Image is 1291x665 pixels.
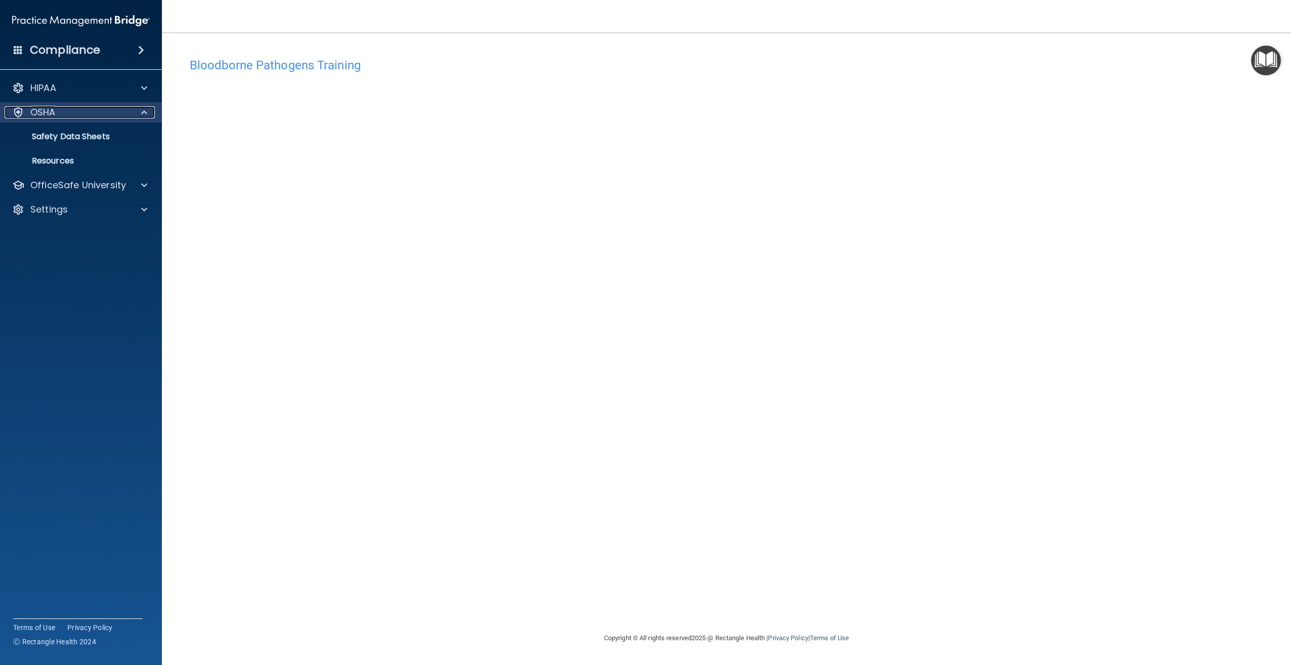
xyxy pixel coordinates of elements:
[30,106,56,118] p: OSHA
[7,156,145,166] p: Resources
[542,622,911,654] div: Copyright © All rights reserved 2025 @ Rectangle Health | |
[190,77,1263,389] iframe: bbp
[67,622,113,633] a: Privacy Policy
[12,106,147,118] a: OSHA
[13,637,96,647] span: Ⓒ Rectangle Health 2024
[12,179,147,191] a: OfficeSafe University
[768,634,808,642] a: Privacy Policy
[30,203,68,216] p: Settings
[1251,46,1281,75] button: Open Resource Center
[30,43,100,57] h4: Compliance
[7,132,145,142] p: Safety Data Sheets
[30,82,56,94] p: HIPAA
[190,59,1263,72] h4: Bloodborne Pathogens Training
[30,179,126,191] p: OfficeSafe University
[12,203,147,216] a: Settings
[12,82,147,94] a: HIPAA
[13,622,55,633] a: Terms of Use
[12,11,150,31] img: PMB logo
[810,634,849,642] a: Terms of Use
